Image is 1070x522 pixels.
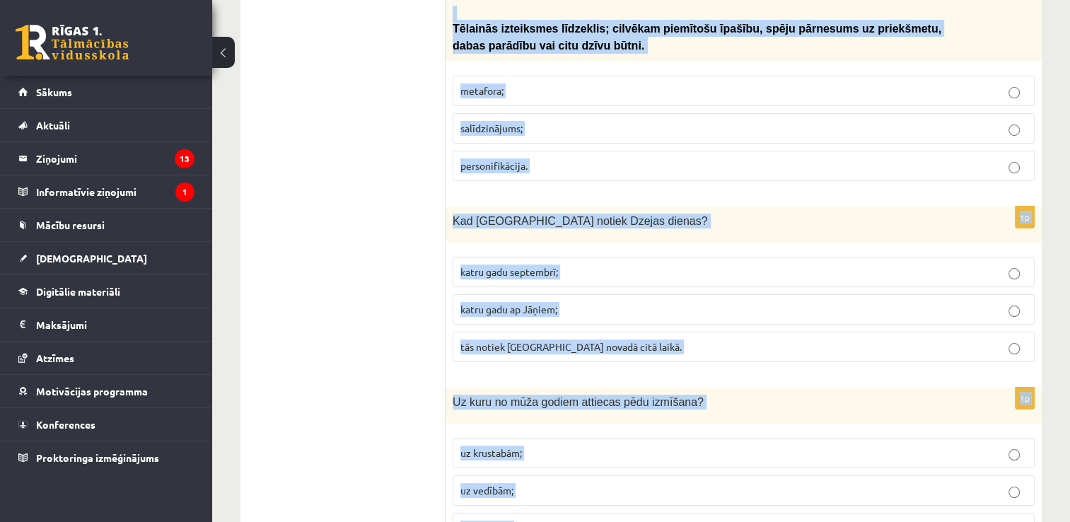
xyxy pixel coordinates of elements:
[1008,487,1020,498] input: uz vedībām;
[18,209,194,241] a: Mācību resursi
[1008,343,1020,354] input: tās notiek [GEOGRAPHIC_DATA] novadā citā laikā.
[18,408,194,441] a: Konferences
[18,242,194,274] a: [DEMOGRAPHIC_DATA]
[1015,387,1035,410] p: 1p
[460,303,557,315] span: katru gadu ap Jāņiem;
[36,352,74,364] span: Atzīmes
[453,396,704,408] span: Uz kuru no mūža godiem attiecas pēdu izmīšana?
[1008,124,1020,136] input: salīdzinājums;
[18,375,194,407] a: Motivācijas programma
[36,252,147,265] span: [DEMOGRAPHIC_DATA]
[460,446,522,459] span: uz krustabām;
[18,142,194,175] a: Ziņojumi13
[36,119,70,132] span: Aktuāli
[18,308,194,341] a: Maksājumi
[460,265,558,278] span: katru gadu septembrī;
[36,86,72,98] span: Sākums
[18,175,194,208] a: Informatīvie ziņojumi1
[18,76,194,108] a: Sākums
[460,84,504,97] span: metafora;
[1008,268,1020,279] input: katru gadu septembrī;
[1015,206,1035,228] p: 1p
[453,215,707,227] span: Kad [GEOGRAPHIC_DATA] notiek Dzejas dienas?
[175,149,194,168] i: 13
[1008,449,1020,460] input: uz krustabām;
[16,25,129,60] a: Rīgas 1. Tālmācības vidusskola
[18,441,194,474] a: Proktoringa izmēģinājums
[36,418,95,431] span: Konferences
[460,159,528,172] span: personifikācija.
[460,122,523,134] span: salīdzinājums;
[1008,306,1020,317] input: katru gadu ap Jāņiem;
[36,219,105,231] span: Mācību resursi
[36,308,194,341] legend: Maksājumi
[36,175,194,208] legend: Informatīvie ziņojumi
[460,484,513,497] span: uz vedībām;
[36,385,148,398] span: Motivācijas programma
[1008,162,1020,173] input: personifikācija.
[18,342,194,374] a: Atzīmes
[1008,87,1020,98] input: metafora;
[36,285,120,298] span: Digitālie materiāli
[18,275,194,308] a: Digitālie materiāli
[36,451,159,464] span: Proktoringa izmēģinājums
[460,340,682,353] span: tās notiek [GEOGRAPHIC_DATA] novadā citā laikā.
[18,109,194,141] a: Aktuāli
[175,182,194,202] i: 1
[453,23,941,52] span: Tēlainās izteiksmes līdzeklis; cilvēkam piemītošu īpašību, spēju pārnesums uz priekšmetu, dabas p...
[36,142,194,175] legend: Ziņojumi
